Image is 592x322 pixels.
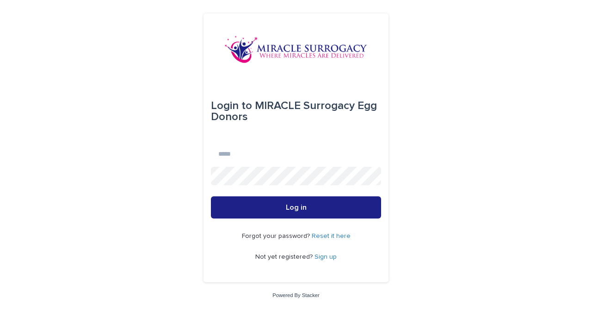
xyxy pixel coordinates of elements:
a: Reset it here [312,233,351,239]
img: OiFFDOGZQuirLhrlO1ag [224,36,368,63]
button: Log in [211,196,381,219]
div: MIRACLE Surrogacy Egg Donors [211,93,381,130]
span: Not yet registered? [255,254,314,260]
a: Powered By Stacker [272,292,319,298]
span: Login to [211,100,252,111]
span: Forgot your password? [242,233,312,239]
span: Log in [286,204,307,211]
a: Sign up [314,254,337,260]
